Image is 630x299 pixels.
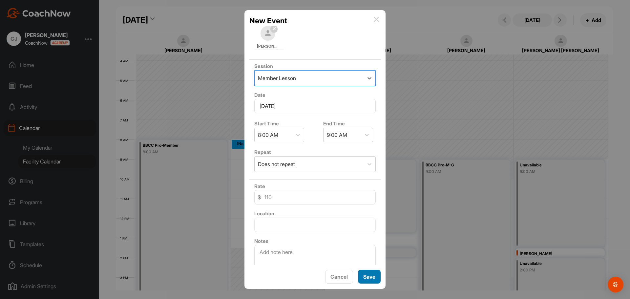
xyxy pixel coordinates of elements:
[327,131,347,139] div: 9:00 AM
[254,120,279,127] label: Start Time
[254,238,268,244] label: Notes
[258,131,278,139] div: 8:00 AM
[257,43,279,49] span: [PERSON_NAME]
[254,149,271,155] label: Repeat
[254,190,376,204] input: 0
[254,210,274,217] label: Location
[254,99,376,113] input: Select Date
[254,183,265,189] label: Rate
[323,120,345,127] label: End Time
[325,270,353,284] button: Cancel
[254,63,273,69] label: Session
[358,270,381,284] button: Save
[258,160,295,168] div: Does not repeat
[374,17,379,22] img: info
[249,15,287,26] h2: New Event
[254,92,265,98] label: Date
[258,74,296,82] div: Member Lesson
[608,277,623,292] div: Open Intercom Messenger
[261,26,275,41] img: square_default-ef6cabf814de5a2bf16c804365e32c732080f9872bdf737d349900a9daf73cf9.png
[258,193,261,201] span: $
